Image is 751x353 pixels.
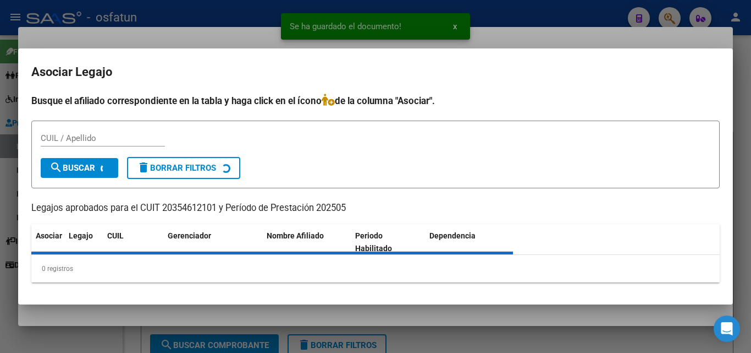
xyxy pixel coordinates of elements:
[41,158,118,178] button: Buscar
[714,316,740,342] div: Open Intercom Messenger
[107,231,124,240] span: CUIL
[49,161,63,174] mat-icon: search
[36,231,62,240] span: Asociar
[31,94,720,108] h4: Busque el afiliado correspondiente en la tabla y haga click en el ícono de la columna "Asociar".
[31,202,720,215] p: Legajos aprobados para el CUIT 20354612101 y Período de Prestación 202505
[163,224,262,260] datatable-header-cell: Gerenciador
[31,255,720,283] div: 0 registros
[127,157,240,179] button: Borrar Filtros
[31,224,64,260] datatable-header-cell: Asociar
[267,231,324,240] span: Nombre Afiliado
[429,231,476,240] span: Dependencia
[137,163,216,173] span: Borrar Filtros
[31,62,720,83] h2: Asociar Legajo
[137,161,150,174] mat-icon: delete
[351,224,425,260] datatable-header-cell: Periodo Habilitado
[69,231,93,240] span: Legajo
[49,163,95,173] span: Buscar
[103,224,163,260] datatable-header-cell: CUIL
[168,231,211,240] span: Gerenciador
[425,224,513,260] datatable-header-cell: Dependencia
[262,224,351,260] datatable-header-cell: Nombre Afiliado
[355,231,392,253] span: Periodo Habilitado
[64,224,103,260] datatable-header-cell: Legajo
